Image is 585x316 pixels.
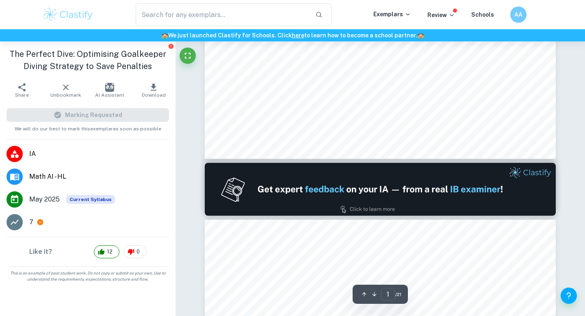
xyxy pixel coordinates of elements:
input: Search for any exemplars... [136,3,309,26]
img: Clastify logo [42,6,94,23]
span: as dificult to save as possible. [247,276,340,283]
span: AI Assistant [95,92,124,98]
button: Unbookmark [44,79,88,102]
p: Exemplars [373,10,411,19]
span: I would hypothesise that, to have the highest likelihood of saving a random penalty shot, [247,58,513,65]
div: 0 [123,245,147,258]
button: Download [132,79,175,102]
span: majority of footballers are right footed (Football Technical Lab, 2012) and I would [247,84,490,91]
img: Ad [205,163,556,216]
span: Unbookmark [50,92,81,98]
button: Fullscreen [180,48,196,64]
button: Help and Feedback [561,288,577,304]
span: Current Syllabus [66,195,115,204]
div: This exemplar is based on the current syllabus. Feel free to refer to it for inspiration/ideas wh... [66,195,115,204]
button: AI Assistant [88,79,132,102]
span: This is an example of past student work. Do not copy or submit as your own. Use to understand the... [3,270,172,282]
button: Report issue [168,43,174,49]
h6: Like it? [29,247,52,257]
span: the goalkeeper would need to dive to their right, and high, considering the fact that the [247,71,507,78]
span: Share [15,92,29,98]
img: AI Assistant [105,83,114,92]
span: 1 [509,122,513,129]
span: rounding my onal answers to three signiocant ogures (3 s.f.) where relevant for [247,302,483,309]
span: We will do our best to mark this exemplar as soon as possible [15,122,161,132]
span: 12 [102,248,117,256]
span: 0 [132,248,144,256]
span: / 21 [395,291,401,298]
p: Review [427,11,455,19]
span: May 2025 [29,195,60,204]
span: individual taking a penalty ([PERSON_NAME], 2024). [247,45,409,52]
span: Math AI - HL [29,172,169,182]
span: Throughout this IA, I will be utilising raw data for as long as possible, however I will be [247,289,503,296]
a: Schools [471,11,494,18]
span: assume that they would shoot across the goal, and aim high in order for their shot to be [247,263,510,270]
span: IA [29,149,169,159]
span: 🏫 [161,32,168,39]
span: Download [142,92,166,98]
h6: AA [514,10,523,19]
h6: We just launched Clastify for Schools. Click to learn how to become a school partner. [2,31,583,40]
a: here [292,32,304,39]
span: 🏫 [417,32,424,39]
p: 7 [29,217,33,227]
button: AA [510,6,526,23]
h1: The Perfect Dive: Optimising Goalkeeper Diving Strategy to Save Penalties [6,48,169,72]
div: 12 [94,245,119,258]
